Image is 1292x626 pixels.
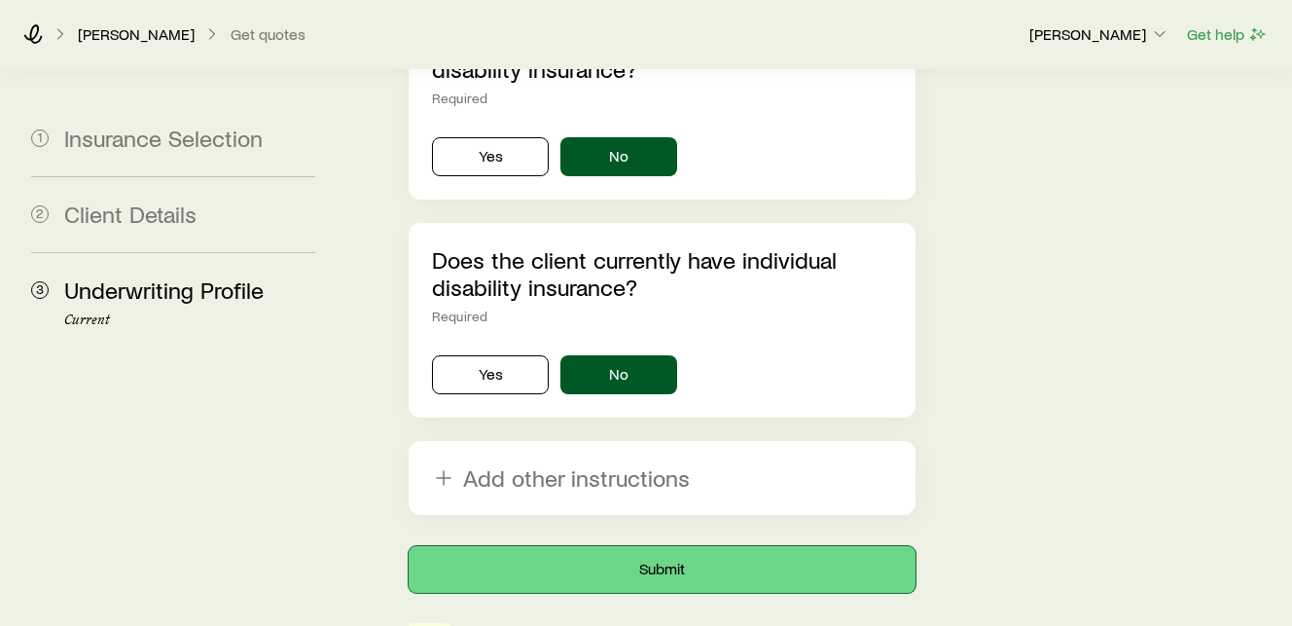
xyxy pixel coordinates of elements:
[31,129,49,147] span: 1
[64,124,263,152] span: Insurance Selection
[560,137,677,176] button: No
[78,24,195,44] p: [PERSON_NAME]
[1028,23,1170,47] button: [PERSON_NAME]
[409,441,915,515] button: Add other instructions
[432,309,892,324] div: Required
[560,355,677,394] button: No
[64,200,197,228] span: Client Details
[1186,23,1269,46] button: Get help
[1029,24,1169,44] p: [PERSON_NAME]
[409,546,915,593] button: Submit
[432,91,892,106] div: Required
[432,355,549,394] button: Yes
[31,205,49,223] span: 2
[64,313,315,328] p: Current
[432,137,549,176] button: Yes
[230,25,306,44] button: Get quotes
[64,276,264,304] span: Underwriting Profile
[31,281,49,299] span: 3
[432,246,892,301] p: Does the client currently have individual disability insurance?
